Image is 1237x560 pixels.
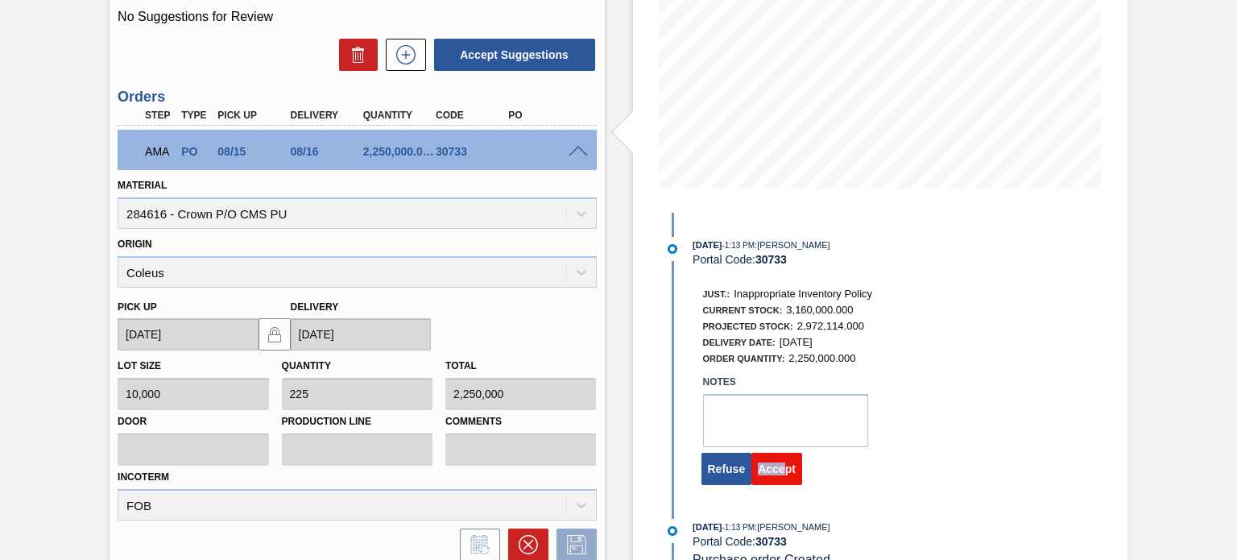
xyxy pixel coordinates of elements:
[359,110,439,121] div: Quantity
[118,301,157,313] label: Pick up
[703,305,783,315] span: Current Stock:
[177,110,213,121] div: Type
[788,352,855,364] span: 2,250,000.000
[287,110,366,121] div: Delivery
[141,134,177,169] div: Awaiting Manager Approval
[282,410,432,433] label: Production Line
[668,244,677,254] img: atual
[693,253,1075,266] div: Portal Code:
[703,338,776,347] span: Delivery Date:
[755,253,787,266] strong: 30733
[426,37,597,73] div: Accept Suggestions
[797,320,864,332] span: 2,972,114.000
[701,453,752,485] button: Refuse
[786,304,853,316] span: 3,160,000.000
[755,535,787,548] strong: 30733
[504,110,584,121] div: PO
[780,336,813,348] span: [DATE]
[432,145,511,158] div: 30733
[141,110,177,121] div: Step
[118,239,152,250] label: Origin
[265,325,284,344] img: locked
[378,39,426,71] div: New suggestion
[693,535,1075,548] div: Portal Code:
[259,318,291,351] button: locked
[734,288,872,300] span: Inappropriate Inventory Policy
[755,240,830,250] span: : [PERSON_NAME]
[118,89,596,106] h3: Orders
[331,39,378,71] div: Delete Suggestions
[693,522,722,532] span: [DATE]
[703,321,793,331] span: Projected Stock:
[177,145,213,158] div: Purchase order
[445,410,596,433] label: Comments
[118,180,167,191] label: Material
[118,410,268,433] label: Door
[445,360,477,371] label: Total
[722,523,755,532] span: - 1:13 PM
[118,318,258,351] input: mm/dd/yyyy
[291,318,431,351] input: mm/dd/yyyy
[213,110,293,121] div: Pick up
[722,241,755,250] span: - 1:13 PM
[668,526,677,536] img: atual
[213,145,293,158] div: 08/15/2025
[291,301,339,313] label: Delivery
[118,471,169,483] label: Incoterm
[118,360,161,371] label: Lot size
[434,39,595,71] button: Accept Suggestions
[432,110,511,121] div: Code
[703,289,730,299] span: Just.:
[693,240,722,250] span: [DATE]
[145,145,173,158] p: AMA
[282,360,331,371] label: Quantity
[751,453,802,485] button: Accept
[755,522,830,532] span: : [PERSON_NAME]
[118,10,596,24] p: No Suggestions for Review
[703,354,785,363] span: Order Quantity:
[359,145,439,158] div: 2,250,000.000
[287,145,366,158] div: 08/16/2025
[703,371,868,394] label: Notes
